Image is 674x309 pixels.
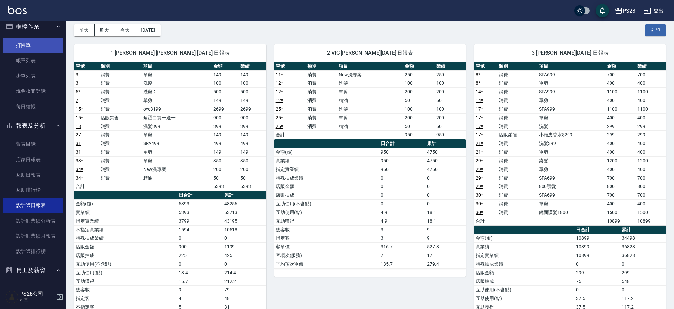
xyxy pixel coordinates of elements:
td: 250 [403,70,435,79]
td: 299 [636,122,666,130]
td: 10899 [605,217,636,225]
td: 洗髮 [142,79,212,87]
th: 類別 [99,62,142,71]
td: 100 [435,105,466,113]
td: 消費 [306,105,337,113]
td: 合計 [74,182,99,191]
td: 金額(虛) [474,234,574,242]
td: 0 [177,260,222,268]
td: ovc3199 [142,105,212,113]
td: 洗髮 [337,105,403,113]
td: 消費 [497,122,537,130]
th: 項目 [142,62,212,71]
td: 2699 [212,105,239,113]
button: 登出 [641,5,666,17]
td: 4.9 [379,217,425,225]
td: 53713 [223,208,266,217]
td: 1100 [636,87,666,96]
td: 400 [636,139,666,148]
td: 4750 [425,165,466,174]
td: 900 [212,113,239,122]
td: 0 [425,174,466,182]
th: 項目 [537,62,606,71]
td: 0 [425,182,466,191]
table: a dense table [474,62,666,226]
td: 950 [435,130,466,139]
td: 5393 [212,182,239,191]
td: 34498 [620,234,666,242]
td: 100 [403,79,435,87]
td: 消費 [99,156,142,165]
td: 消費 [306,79,337,87]
td: 43195 [223,217,266,225]
td: 店販金額 [74,242,177,251]
td: 1100 [636,105,666,113]
td: 18.1 [425,217,466,225]
td: 指定實業績 [474,251,574,260]
td: 店販金額 [274,182,379,191]
img: Logo [8,6,27,14]
td: 50 [239,174,266,182]
td: 200 [239,165,266,174]
td: 700 [636,191,666,199]
td: SPA999 [537,105,606,113]
td: 1500 [636,208,666,217]
th: 項目 [337,62,403,71]
td: 100 [403,105,435,113]
td: 客項次(服務) [274,251,379,260]
th: 業績 [239,62,266,71]
td: 消費 [497,165,537,174]
a: 31 [76,141,81,146]
td: 400 [605,113,636,122]
td: 精油 [142,174,212,182]
td: 單剪 [142,148,212,156]
td: 36828 [620,251,666,260]
td: 消費 [306,70,337,79]
td: 消費 [497,87,537,96]
a: 每日結帳 [3,99,63,114]
td: 800 [636,182,666,191]
td: 700 [636,174,666,182]
div: PS28 [623,7,635,15]
td: 客單價 [274,242,379,251]
th: 日合計 [379,139,425,148]
td: 0 [177,234,222,242]
td: 299 [605,130,636,139]
td: 100 [435,79,466,87]
a: 互助排行榜 [3,182,63,198]
td: 50 [435,122,466,130]
td: 消費 [497,113,537,122]
td: 48256 [223,199,266,208]
td: 消費 [99,130,142,139]
td: SPA699 [537,70,606,79]
a: 店家日報表 [3,152,63,167]
a: 報表目錄 [3,136,63,152]
td: 149 [239,70,266,79]
table: a dense table [274,139,466,269]
td: 店販銷售 [497,130,537,139]
td: 消費 [497,156,537,165]
th: 業績 [636,62,666,71]
td: 225 [177,251,222,260]
td: 店販抽成 [74,251,177,260]
button: 今天 [115,24,136,36]
td: 700 [605,191,636,199]
td: 消費 [497,96,537,105]
td: 149 [239,148,266,156]
th: 單號 [474,62,497,71]
a: 互助日報表 [3,167,63,182]
td: 單剪 [142,70,212,79]
td: 單剪 [537,79,606,87]
table: a dense table [74,62,266,191]
button: 報表及分析 [3,117,63,134]
th: 日合計 [177,191,222,200]
td: 消費 [99,148,142,156]
td: 洗髮399 [142,122,212,130]
td: 800 [605,182,636,191]
td: 250 [435,70,466,79]
td: 400 [605,139,636,148]
td: 總客數 [274,225,379,234]
td: 消費 [497,79,537,87]
td: 0 [425,199,466,208]
td: 900 [177,242,222,251]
